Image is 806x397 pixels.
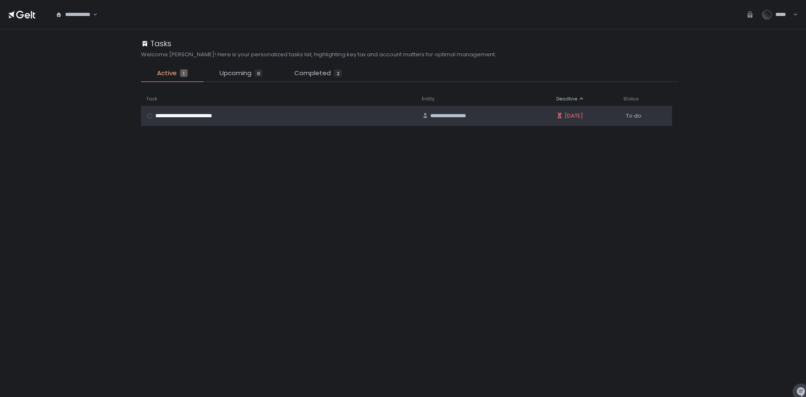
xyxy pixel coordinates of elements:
span: Deadline [556,96,577,102]
span: Active [157,68,177,78]
span: [DATE] [565,112,583,120]
span: Completed [294,68,331,78]
div: 2 [334,69,342,77]
span: To do [626,112,641,120]
span: Task [146,96,157,102]
div: 1 [180,69,188,77]
span: Status [623,96,639,102]
div: Search for option [50,6,97,24]
span: Upcoming [220,68,251,78]
div: 0 [255,69,262,77]
div: Tasks [141,38,171,49]
span: Entity [422,96,434,102]
h2: Welcome [PERSON_NAME]! Here is your personalized tasks list, highlighting key tax and account mat... [141,51,496,58]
